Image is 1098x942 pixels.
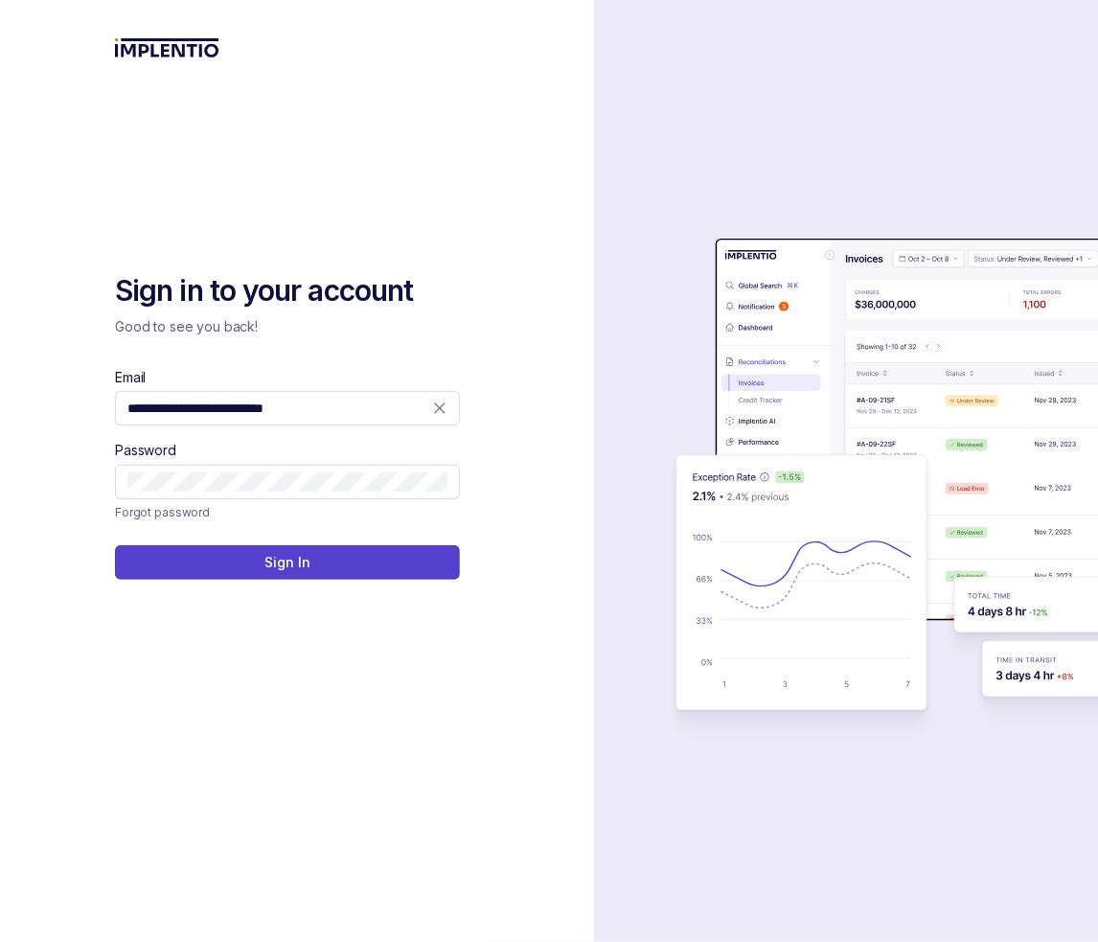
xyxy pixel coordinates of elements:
img: logo [115,38,219,57]
button: Sign In [115,545,460,580]
h2: Sign in to your account [115,272,460,310]
p: Forgot password [115,503,210,522]
p: Good to see you back! [115,317,460,336]
label: Email [115,368,146,387]
label: Password [115,441,176,460]
a: Link Forgot password [115,503,210,522]
p: Sign In [264,553,309,572]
